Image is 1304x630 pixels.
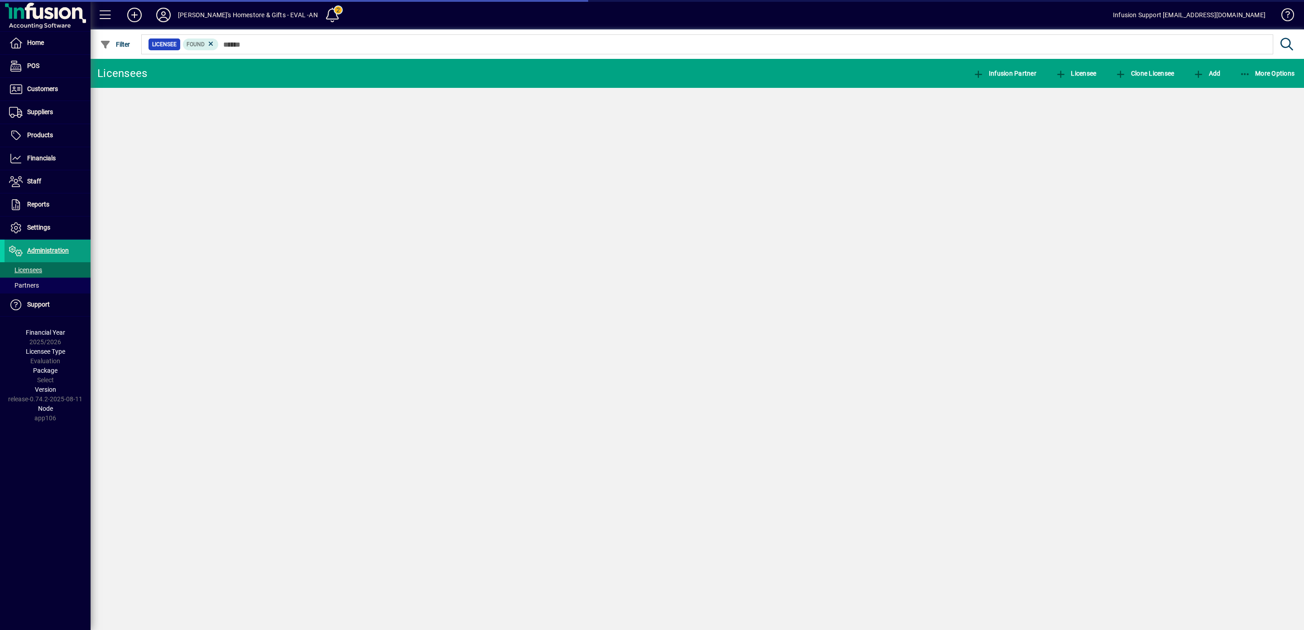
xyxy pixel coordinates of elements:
a: Reports [5,193,91,216]
span: Filter [100,41,130,48]
a: POS [5,55,91,77]
span: Found [187,41,205,48]
span: Version [35,386,56,393]
span: More Options [1240,70,1295,77]
span: Financials [27,154,56,162]
button: Profile [149,7,178,23]
button: Add [120,7,149,23]
span: Administration [27,247,69,254]
span: Suppliers [27,108,53,115]
span: Settings [27,224,50,231]
div: Licensees [97,66,147,81]
span: Clone Licensee [1115,70,1174,77]
button: Infusion Partner [971,65,1039,82]
button: Add [1191,65,1222,82]
span: Products [27,131,53,139]
span: Licensee [1055,70,1097,77]
div: [PERSON_NAME]'s Homestore & Gifts - EVAL -AN [178,8,318,22]
a: Knowledge Base [1275,2,1293,31]
span: Package [33,367,58,374]
button: More Options [1237,65,1297,82]
span: Partners [9,282,39,289]
button: Filter [98,36,133,53]
a: Financials [5,147,91,170]
span: Home [27,39,44,46]
a: Home [5,32,91,54]
span: POS [27,62,39,69]
a: Licensees [5,262,91,278]
button: Licensee [1053,65,1099,82]
span: Staff [27,178,41,185]
a: Customers [5,78,91,101]
a: Support [5,293,91,316]
a: Partners [5,278,91,293]
a: Products [5,124,91,147]
span: Financial Year [26,329,65,336]
span: Node [38,405,53,412]
span: Licensee [152,40,177,49]
span: Support [27,301,50,308]
mat-chip: Found Status: Found [183,38,219,50]
span: Infusion Partner [973,70,1036,77]
span: Add [1193,70,1220,77]
span: Customers [27,85,58,92]
span: Reports [27,201,49,208]
span: Licensee Type [26,348,65,355]
a: Settings [5,216,91,239]
a: Suppliers [5,101,91,124]
span: Licensees [9,266,42,274]
div: Infusion Support [EMAIL_ADDRESS][DOMAIN_NAME] [1113,8,1266,22]
a: Staff [5,170,91,193]
button: Clone Licensee [1113,65,1176,82]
